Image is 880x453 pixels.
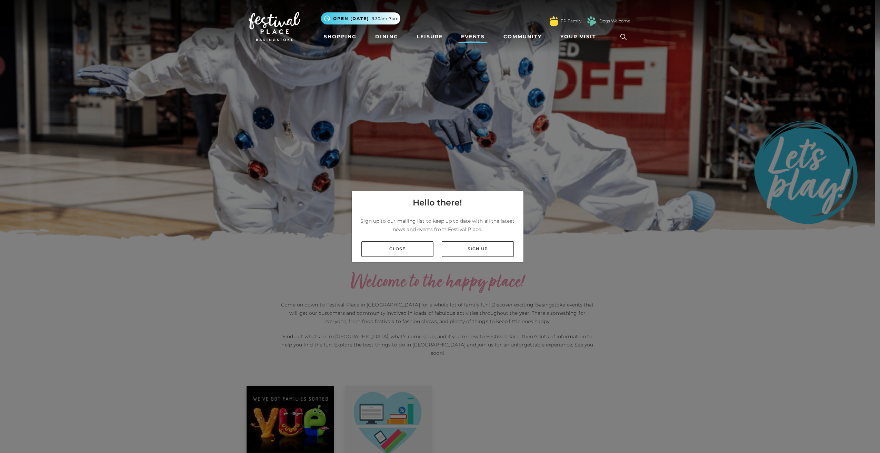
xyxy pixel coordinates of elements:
[321,30,359,43] a: Shopping
[333,16,369,22] span: Open [DATE]
[599,18,631,24] a: Dogs Welcome!
[442,241,514,257] a: Sign up
[357,217,518,233] p: Sign up to our mailing list to keep up to date with all the latest news and events from Festival ...
[560,33,596,40] span: Your Visit
[372,16,399,22] span: 9.30am-7pm
[249,12,300,41] img: Festival Place Logo
[372,30,401,43] a: Dining
[413,197,462,209] h4: Hello there!
[501,30,544,43] a: Community
[561,18,581,24] a: FP Family
[558,30,602,43] a: Your Visit
[361,241,433,257] a: Close
[321,12,400,24] button: Open [DATE] 9.30am-7pm
[458,30,488,43] a: Events
[414,30,446,43] a: Leisure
